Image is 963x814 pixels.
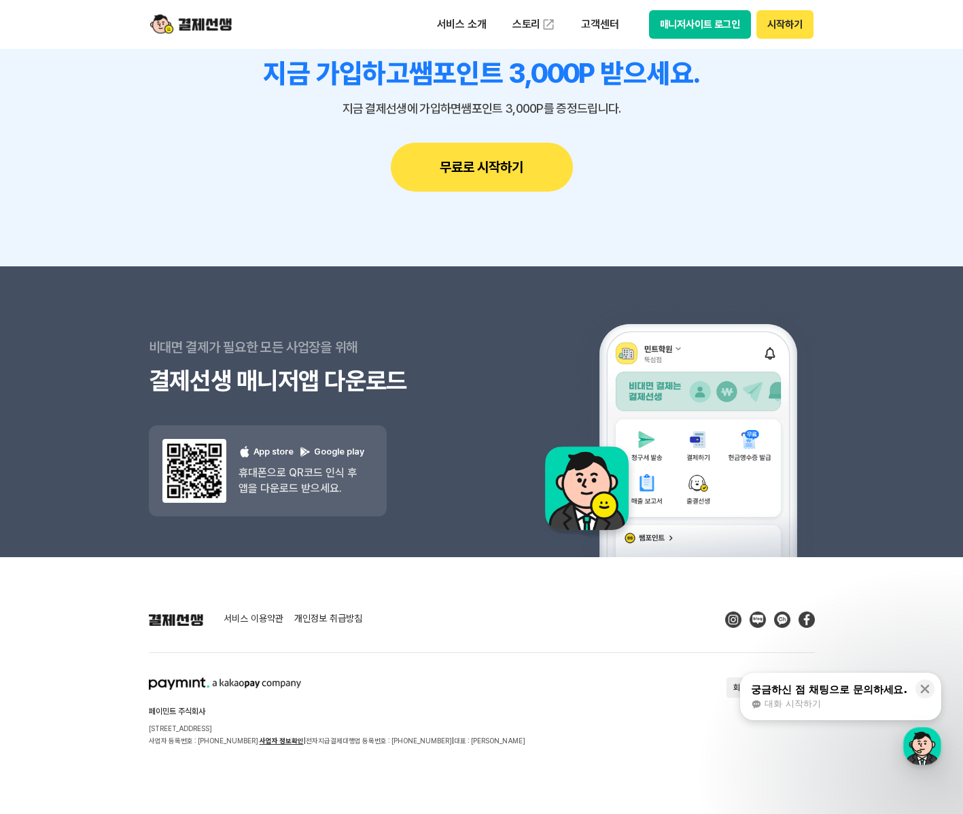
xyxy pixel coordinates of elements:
[299,446,311,458] img: 구글 플레이 로고
[149,102,815,116] p: 지금 결제선생에 가입하면 쌤포인트 3,000P를 증정드립니다.
[750,612,766,628] img: Blog
[260,737,304,745] a: 사업자 정보확인
[239,446,251,458] img: 애플 로고
[299,446,364,459] p: Google play
[124,452,141,463] span: 대화
[391,143,573,192] button: 무료로 시작하기
[90,431,175,465] a: 대화
[149,707,525,715] h2: 페이민트 주식회사
[150,12,232,37] img: logo
[294,614,362,626] a: 개인정보 취급방침
[149,330,482,364] p: 비대면 결제가 필요한 모든 사업장을 위해
[756,10,813,39] button: 시작하기
[149,364,482,398] h3: 결제선생 매니저앱 다운로드
[4,431,90,465] a: 홈
[542,18,555,31] img: 외부 도메인 오픈
[649,10,752,39] button: 매니저사이트 로그인
[527,269,815,557] img: 앱 예시 이미지
[162,439,226,503] img: 앱 다운도르드 qr
[503,11,565,38] a: 스토리
[149,722,525,735] p: [STREET_ADDRESS]
[43,451,51,462] span: 홈
[210,451,226,462] span: 설정
[304,737,306,745] span: |
[149,57,815,90] h3: 지금 가입하고 쌤포인트 3,000P 받으세요.
[175,431,261,465] a: 설정
[774,612,790,628] img: Kakao Talk
[452,737,454,745] span: |
[799,612,815,628] img: Facebook
[149,735,525,747] p: 사업자 등록번호 : [PHONE_NUMBER] 전자지급결제대행업 등록번호 : [PHONE_NUMBER] 대표 : [PERSON_NAME]
[149,677,301,690] img: paymint logo
[572,12,628,37] p: 고객센터
[239,465,364,496] p: 휴대폰으로 QR코드 인식 후 앱을 다운로드 받으세요.
[726,677,767,698] button: 회사소개
[149,614,203,626] img: 결제선생 로고
[224,614,283,626] a: 서비스 이용약관
[427,12,496,37] p: 서비스 소개
[239,446,294,459] p: App store
[725,612,741,628] img: Instagram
